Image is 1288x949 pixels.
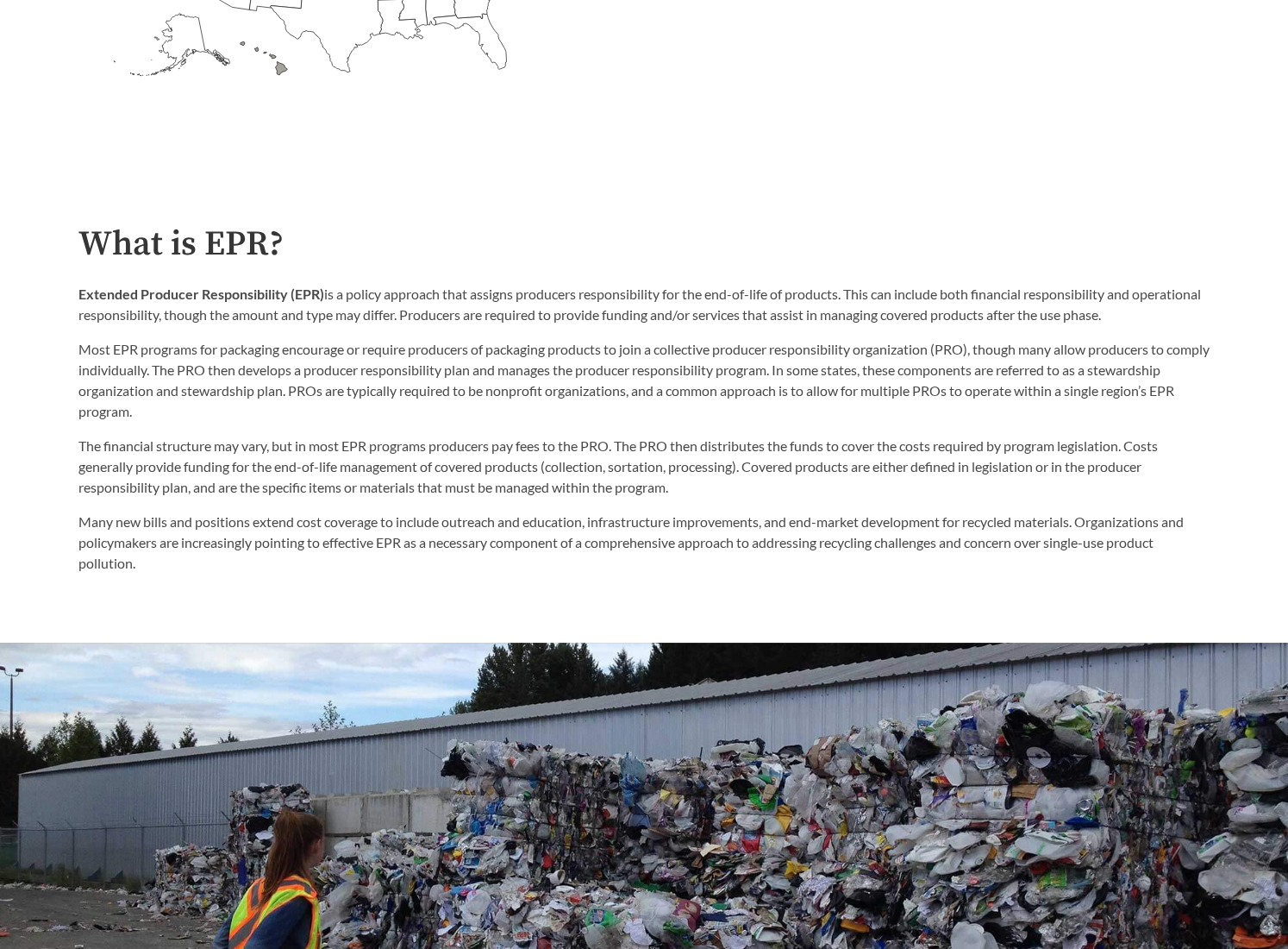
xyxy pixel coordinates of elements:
[78,284,1210,325] p: is a policy approach that assigns producers responsibility for the end-of-life of products. This ...
[78,436,1210,498] p: The financial structure may vary, but in most EPR programs producers pay fees to the PRO. The PRO...
[78,512,1210,574] p: Many new bills and positions extend cost coverage to include outreach and education, infrastructu...
[78,339,1210,422] p: Most EPR programs for packaging encourage or require producers of packaging products to join a co...
[78,225,1210,264] h2: What is EPR?
[78,286,324,302] strong: Extended Producer Responsibility (EPR)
